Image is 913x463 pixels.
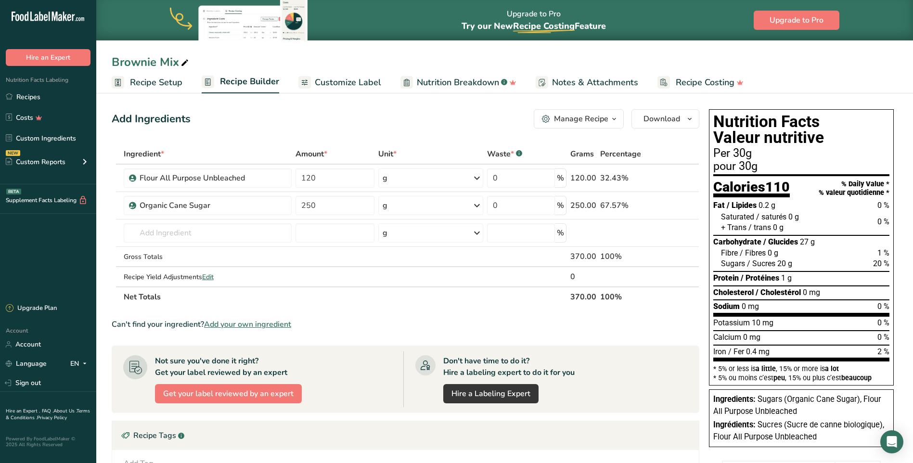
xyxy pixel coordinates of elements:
div: Add Ingredients [112,111,191,127]
span: / saturés [756,212,786,221]
span: 0 g [788,212,799,221]
span: Recipe Builder [220,75,279,88]
span: Upgrade to Pro [770,14,823,26]
div: % Daily Value * % valeur quotidienne * [819,180,889,197]
button: Download [631,109,699,129]
span: Get your label reviewed by an expert [163,388,294,399]
span: / Cholestérol [756,288,801,297]
div: * 5% ou moins c’est , 15% ou plus c’est [713,374,889,381]
span: Ingrédients: [713,420,756,429]
span: Unit [378,148,397,160]
span: Sodium [713,302,740,311]
button: Upgrade to Pro [754,11,839,30]
div: Open Intercom Messenger [880,430,903,453]
div: Powered By FoodLabelMaker © 2025 All Rights Reserved [6,436,90,448]
span: 1 % [877,248,889,257]
a: Hire an Expert . [6,408,40,414]
span: 20 % [873,259,889,268]
a: Recipe Costing [657,72,744,93]
a: Recipe Setup [112,72,182,93]
span: 0 mg [743,333,760,342]
button: Manage Recipe [534,109,624,129]
span: Try our New Feature [462,20,606,32]
span: Sucres (Sucre de canne biologique), Flour All Purpose Unbleached [713,420,884,441]
a: Privacy Policy [37,414,67,421]
button: Hire an Expert [6,49,90,66]
div: g [383,172,387,184]
span: + Trans [721,223,746,232]
a: Recipe Builder [202,71,279,94]
a: Hire a Labeling Expert [443,384,539,403]
input: Add Ingredient [124,223,292,243]
span: / Fibres [740,248,766,257]
span: 0 % [877,318,889,327]
div: 370.00 [570,251,596,262]
span: Nutrition Breakdown [417,76,499,89]
span: Cholesterol [713,288,754,297]
span: Fat [713,201,725,210]
span: 10 mg [752,318,773,327]
span: Percentage [600,148,641,160]
a: FAQ . [42,408,53,414]
div: Gross Totals [124,252,292,262]
span: beaucoup [841,374,872,382]
div: 120.00 [570,172,596,184]
span: / Fer [728,347,744,356]
span: Ingredient [124,148,164,160]
span: 0.4 mg [746,347,770,356]
a: Terms & Conditions . [6,408,90,421]
th: Net Totals [122,286,568,307]
div: Brownie Mix [112,53,191,71]
div: Can't find your ingredient? [112,319,699,330]
span: 1 g [781,273,792,283]
div: g [383,200,387,211]
div: BETA [6,189,21,194]
div: Recipe Tags [112,421,699,450]
div: 250.00 [570,200,596,211]
div: g [383,227,387,239]
a: Notes & Attachments [536,72,638,93]
div: Don't have time to do it? Hire a labeling expert to do it for you [443,355,575,378]
span: 2 % [877,347,889,356]
span: Potassium [713,318,750,327]
div: Not sure you've done it right? Get your label reviewed by an expert [155,355,287,378]
div: Flour All Purpose Unbleached [140,172,260,184]
span: Carbohydrate [713,237,761,246]
div: Manage Recipe [554,113,608,125]
a: Customize Label [298,72,381,93]
span: Sugars (Organic Cane Sugar), Flour All Purpose Unbleached [713,395,881,416]
span: / Glucides [763,237,798,246]
span: / Sucres [747,259,775,268]
span: a little [756,365,776,373]
span: 110 [765,179,790,195]
div: Custom Reports [6,157,65,167]
span: Customize Label [315,76,381,89]
div: EN [70,358,90,370]
span: 0.2 g [759,201,775,210]
div: Recipe Yield Adjustments [124,272,292,282]
div: 100% [600,251,654,262]
span: 0 mg [803,288,820,297]
a: About Us . [53,408,77,414]
span: Recipe Setup [130,76,182,89]
span: peu [773,374,785,382]
a: Nutrition Breakdown [400,72,516,93]
span: Download [643,113,680,125]
span: a lot [825,365,839,373]
span: Amount [296,148,327,160]
span: 0 % [877,217,889,226]
span: Protein [713,273,739,283]
span: Fibre [721,248,738,257]
th: 100% [598,286,656,307]
a: Language [6,355,47,372]
span: 0 % [877,201,889,210]
span: Recipe Costing [676,76,734,89]
span: / Protéines [741,273,779,283]
span: Saturated [721,212,754,221]
div: Waste [487,148,522,160]
span: 0 g [773,223,784,232]
span: 27 g [800,237,815,246]
div: 32.43% [600,172,654,184]
h1: Nutrition Facts Valeur nutritive [713,114,889,146]
div: Upgrade to Pro [462,0,606,40]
